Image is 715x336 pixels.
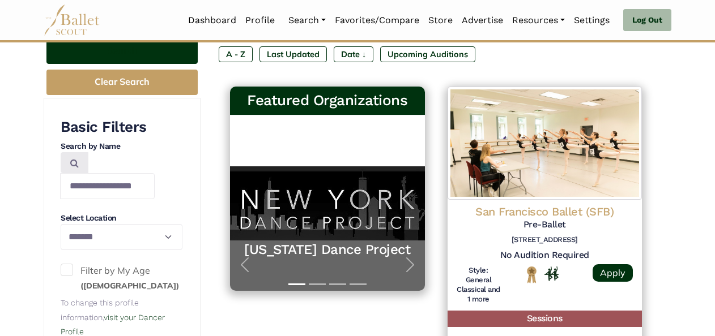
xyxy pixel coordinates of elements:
[424,8,457,32] a: Store
[448,311,642,327] h5: Sessions
[219,46,253,62] label: A - Z
[80,281,179,291] small: ([DEMOGRAPHIC_DATA])
[448,87,642,200] img: Logo
[241,241,414,259] a: [US_STATE] Dance Project
[457,204,633,219] h4: San Francisco Ballet (SFB)
[61,141,182,152] h4: Search by Name
[329,278,346,291] button: Slide 3
[61,118,182,137] h3: Basic Filters
[457,8,508,32] a: Advertise
[259,46,327,62] label: Last Updated
[61,298,165,336] small: To change this profile information,
[593,264,633,282] a: Apply
[46,37,198,64] button: Search
[330,8,424,32] a: Favorites/Compare
[569,8,614,32] a: Settings
[46,70,198,95] button: Clear Search
[288,278,305,291] button: Slide 1
[623,9,671,32] a: Log Out
[184,8,241,32] a: Dashboard
[457,249,633,261] h5: No Audition Required
[508,8,569,32] a: Resources
[457,219,633,231] h5: Pre-Ballet
[61,264,182,292] label: Filter by My Age
[457,235,633,245] h6: [STREET_ADDRESS]
[457,266,501,304] h6: Style: General Classical and 1 more
[239,91,416,110] h3: Featured Organizations
[350,278,367,291] button: Slide 4
[60,173,155,199] input: Search by names...
[284,8,330,32] a: Search
[61,213,182,224] h4: Select Location
[544,266,559,281] img: In Person
[380,46,475,62] label: Upcoming Auditions
[525,266,539,283] img: National
[334,46,373,62] label: Date ↓
[241,8,279,32] a: Profile
[309,278,326,291] button: Slide 2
